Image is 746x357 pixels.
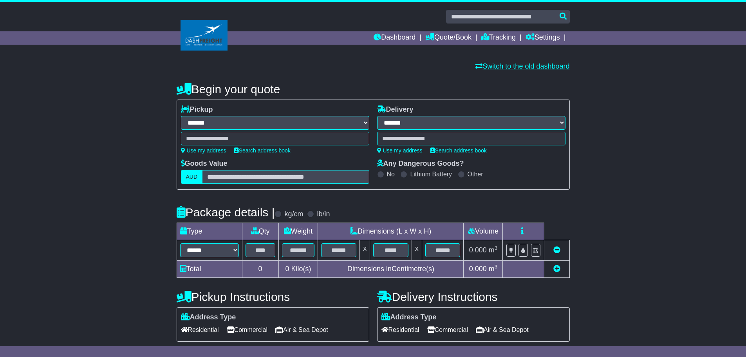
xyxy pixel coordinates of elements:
a: Add new item [553,265,560,273]
span: 0 [285,265,289,273]
td: Dimensions (L x W x H) [318,223,464,240]
td: x [412,240,422,261]
td: 0 [242,261,278,278]
a: Tracking [481,31,516,45]
a: Dashboard [374,31,415,45]
label: AUD [181,170,203,184]
h4: Begin your quote [177,83,570,96]
label: No [387,170,395,178]
label: Other [468,170,483,178]
span: Residential [181,324,219,336]
td: Dimensions in Centimetre(s) [318,261,464,278]
label: Goods Value [181,159,228,168]
td: Kilo(s) [278,261,318,278]
span: 0.000 [469,246,487,254]
span: Commercial [427,324,468,336]
a: Switch to the old dashboard [475,62,569,70]
label: Delivery [377,105,414,114]
span: 0.000 [469,265,487,273]
a: Search address book [430,147,487,154]
h4: Package details | [177,206,275,219]
sup: 3 [495,245,498,251]
a: Remove this item [553,246,560,254]
span: m [489,246,498,254]
a: Search address book [234,147,291,154]
td: Qty [242,223,278,240]
label: Lithium Battery [410,170,452,178]
a: Settings [526,31,560,45]
label: Address Type [181,313,236,322]
td: Volume [464,223,503,240]
label: Any Dangerous Goods? [377,159,464,168]
span: Air & Sea Depot [476,324,529,336]
label: Pickup [181,105,213,114]
label: kg/cm [284,210,303,219]
a: Use my address [181,147,226,154]
a: Quote/Book [425,31,471,45]
sup: 3 [495,264,498,270]
td: x [360,240,370,261]
span: Residential [381,324,419,336]
span: Commercial [227,324,267,336]
span: Air & Sea Depot [275,324,328,336]
h4: Pickup Instructions [177,290,369,303]
td: Weight [278,223,318,240]
label: Address Type [381,313,437,322]
h4: Delivery Instructions [377,290,570,303]
a: Use my address [377,147,423,154]
label: lb/in [317,210,330,219]
td: Type [177,223,242,240]
span: m [489,265,498,273]
td: Total [177,261,242,278]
